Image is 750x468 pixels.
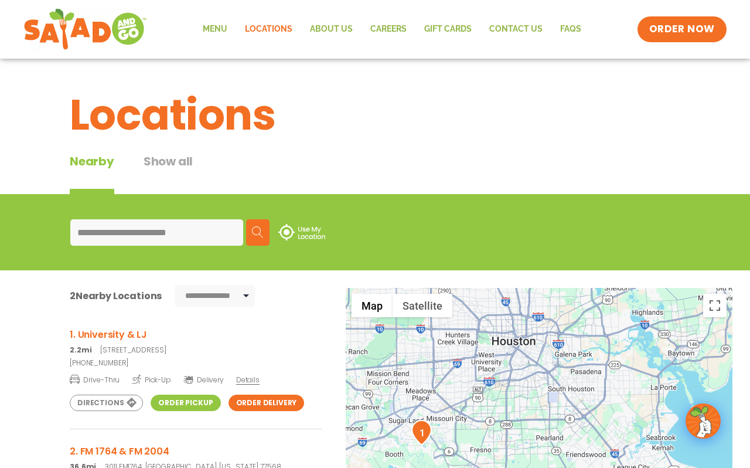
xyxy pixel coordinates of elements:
[151,395,220,411] a: Order Pickup
[70,289,76,303] span: 2
[70,83,680,147] h1: Locations
[70,152,222,194] div: Tabbed content
[144,152,193,194] button: Show all
[229,395,305,411] a: Order Delivery
[687,405,720,438] img: wpChatIcon
[194,16,236,43] a: Menu
[480,16,551,43] a: Contact Us
[362,16,415,43] a: Careers
[637,16,727,42] a: ORDER NOW
[23,6,147,53] img: new-SAG-logo-768×292
[70,345,91,355] strong: 2.2mi
[132,374,171,385] span: Pick-Up
[411,420,432,445] div: 1
[183,375,224,385] span: Delivery
[70,371,322,385] a: Drive-Thru Pick-Up Delivery Details
[393,294,452,317] button: Show satellite imagery
[236,375,260,385] span: Details
[70,152,114,194] div: Nearby
[278,224,325,240] img: use-location.svg
[194,16,590,43] nav: Menu
[70,327,322,355] a: 1. University & LJ 2.2mi[STREET_ADDRESS]
[703,294,727,317] button: Toggle fullscreen view
[70,345,322,355] p: [STREET_ADDRESS]
[415,16,480,43] a: GIFT CARDS
[70,289,162,303] div: Nearby Locations
[70,444,322,459] h3: 2. FM 1764 & FM 2004
[70,374,120,385] span: Drive-Thru
[301,16,362,43] a: About Us
[352,294,393,317] button: Show street map
[649,22,715,36] span: ORDER NOW
[70,395,143,411] a: Directions
[70,358,322,368] a: [PHONE_NUMBER]
[551,16,590,43] a: FAQs
[236,16,301,43] a: Locations
[252,226,264,238] img: search.svg
[70,327,322,342] h3: 1. University & LJ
